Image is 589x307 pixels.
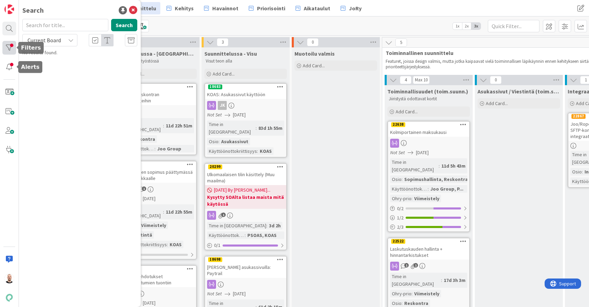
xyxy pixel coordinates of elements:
[294,50,335,57] span: Muotoilu valmis
[416,149,429,156] span: [DATE]
[139,221,168,229] div: Viimeistely
[401,175,403,183] span: :
[207,121,256,136] div: Time in [GEOGRAPHIC_DATA]
[206,58,286,64] p: Visut teon alla
[115,161,196,183] div: 13874Määräaikainen sopimus päättymässä - kysely asukkaalle
[388,223,469,231] div: 2/3
[245,2,289,14] a: Priorisointi
[256,124,257,132] span: :
[471,23,481,30] span: 3x
[22,19,108,31] input: Search for title...
[14,1,31,9] span: Support
[114,83,197,155] a: 22542Lisäyksiä reskontran sopimustageihinTKTime in [GEOGRAPHIC_DATA]:11d 22h 51mOsio:ReskontraKäy...
[387,121,470,232] a: 22638Kolmiportainen maksukausiNot Set[DATE]Time in [GEOGRAPHIC_DATA]:11d 5h 43mOsio:Sopimushallin...
[403,299,430,307] div: Reskontra
[570,168,582,175] div: Osio
[257,124,284,132] div: 83d 1h 55m
[205,84,286,99] div: 18683KOAS: Asukassivut käyttöön
[116,58,195,64] p: Design-tiimin työstössä
[115,90,196,105] div: Lisäyksiä reskontran sopimustageihin
[257,4,285,12] span: Priorisointi
[22,5,44,15] div: Search
[397,214,404,221] span: 1 / 2
[207,194,284,207] b: Kysytty SOAlta listaa maista mitä käytössä
[411,290,413,297] span: :
[390,290,411,297] div: Ohry-prio
[245,231,246,239] span: :
[336,2,366,14] a: JoRy
[205,101,286,110] div: JK
[403,175,470,183] div: Sopimushallinta, Reskontra
[478,88,560,95] span: Asukassivut / Viestintä (toim.suunn.)
[390,185,428,193] div: Käyttöönottokriittisyys
[462,23,471,30] span: 2x
[486,100,508,106] span: Add Card...
[388,238,469,260] div: 22522Laskutuskauden hallinta + hinnantarkistukset
[129,231,154,239] div: Viestintä
[413,195,441,202] div: Viimeistely
[488,20,539,32] input: Quick Filter...
[127,4,156,12] span: Suunnittelu
[257,147,258,155] span: :
[267,222,282,229] div: 3d 2h
[208,164,222,169] div: 20299
[21,45,41,51] h5: Filters
[387,88,468,95] span: Toiminnallisuudet (toim.suunn.)
[115,289,196,298] div: TK
[164,122,194,129] div: 11d 22h 51m
[175,4,194,12] span: Kehitys
[115,185,196,194] div: TM
[246,231,278,239] div: PSOAS, KOAS
[205,164,286,185] div: 20299Ulkomaalaisen tilin käsittely (Muu maailma)
[22,49,137,56] div: No results found.
[208,257,222,262] div: 18698
[200,2,243,14] a: Havainnot
[388,245,469,260] div: Laskutuskauden hallinta + hinnantarkistukset
[390,158,439,173] div: Time in [GEOGRAPHIC_DATA]
[204,83,287,158] a: 18683KOAS: Asukassivut käyttöönJKNot Set[DATE]Time in [GEOGRAPHIC_DATA]:83d 1h 55mOsio:Asukassivu...
[390,175,401,183] div: Osio
[205,257,286,263] div: 18698
[439,162,440,170] span: :
[207,222,266,229] div: Time in [GEOGRAPHIC_DATA]
[208,84,222,89] div: 18683
[115,161,196,168] div: 13874
[414,263,418,268] span: 1
[207,291,222,297] i: Not Set
[163,122,164,129] span: :
[415,78,428,82] div: Max 10
[4,4,14,14] img: Visit kanbanzone.com
[214,242,221,249] span: 0 / 1
[117,241,167,248] div: Käyttöönottokriittisyys
[205,90,286,99] div: KOAS: Asukassivut käyttöön
[307,38,319,46] span: 0
[401,299,403,307] span: :
[204,50,257,57] span: Suunnittelussa - Visu
[167,241,168,248] span: :
[115,107,196,116] div: TK
[397,224,404,231] span: 2 / 3
[218,101,227,110] div: JK
[404,263,409,268] span: 1
[388,214,469,222] div: 1/2
[390,195,411,202] div: Ohry-prio
[156,145,183,152] div: Joo Group
[442,276,467,284] div: 17d 3h 3m
[391,239,405,244] div: 22522
[390,299,401,307] div: Osio
[207,138,218,145] div: Osio
[114,50,197,57] span: Suunnittelussa - Rautalangat
[400,76,411,84] span: 4
[413,290,441,297] div: Viimeistely
[143,195,156,202] span: [DATE]
[390,149,405,156] i: Not Set
[303,62,325,69] span: Add Card...
[233,111,246,118] span: [DATE]
[115,168,196,183] div: Määräaikainen sopimus päättymässä - kysely asukkaalle
[490,76,502,84] span: 0
[218,138,219,145] span: :
[428,185,429,193] span: :
[397,205,404,212] span: 0 / 2
[212,4,238,12] span: Havainnot
[204,163,287,250] a: 20299Ulkomaalaisen tilin käsittely (Muu maailma)[DATE] By [PERSON_NAME]...Kysytty SOAlta listaa m...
